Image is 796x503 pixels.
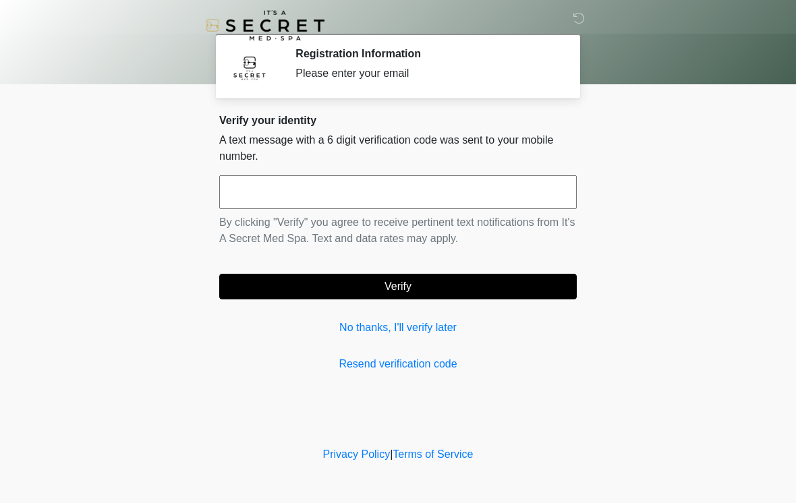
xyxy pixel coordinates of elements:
a: Terms of Service [393,448,473,460]
img: It's A Secret Med Spa Logo [206,10,324,40]
p: A text message with a 6 digit verification code was sent to your mobile number. [219,132,577,165]
button: Verify [219,274,577,299]
div: Please enter your email [295,65,557,82]
h2: Verify your identity [219,114,577,127]
h2: Registration Information [295,47,557,60]
a: | [390,448,393,460]
a: Resend verification code [219,356,577,372]
a: No thanks, I'll verify later [219,320,577,336]
a: Privacy Policy [323,448,391,460]
p: By clicking "Verify" you agree to receive pertinent text notifications from It's A Secret Med Spa... [219,214,577,247]
img: Agent Avatar [229,47,270,88]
